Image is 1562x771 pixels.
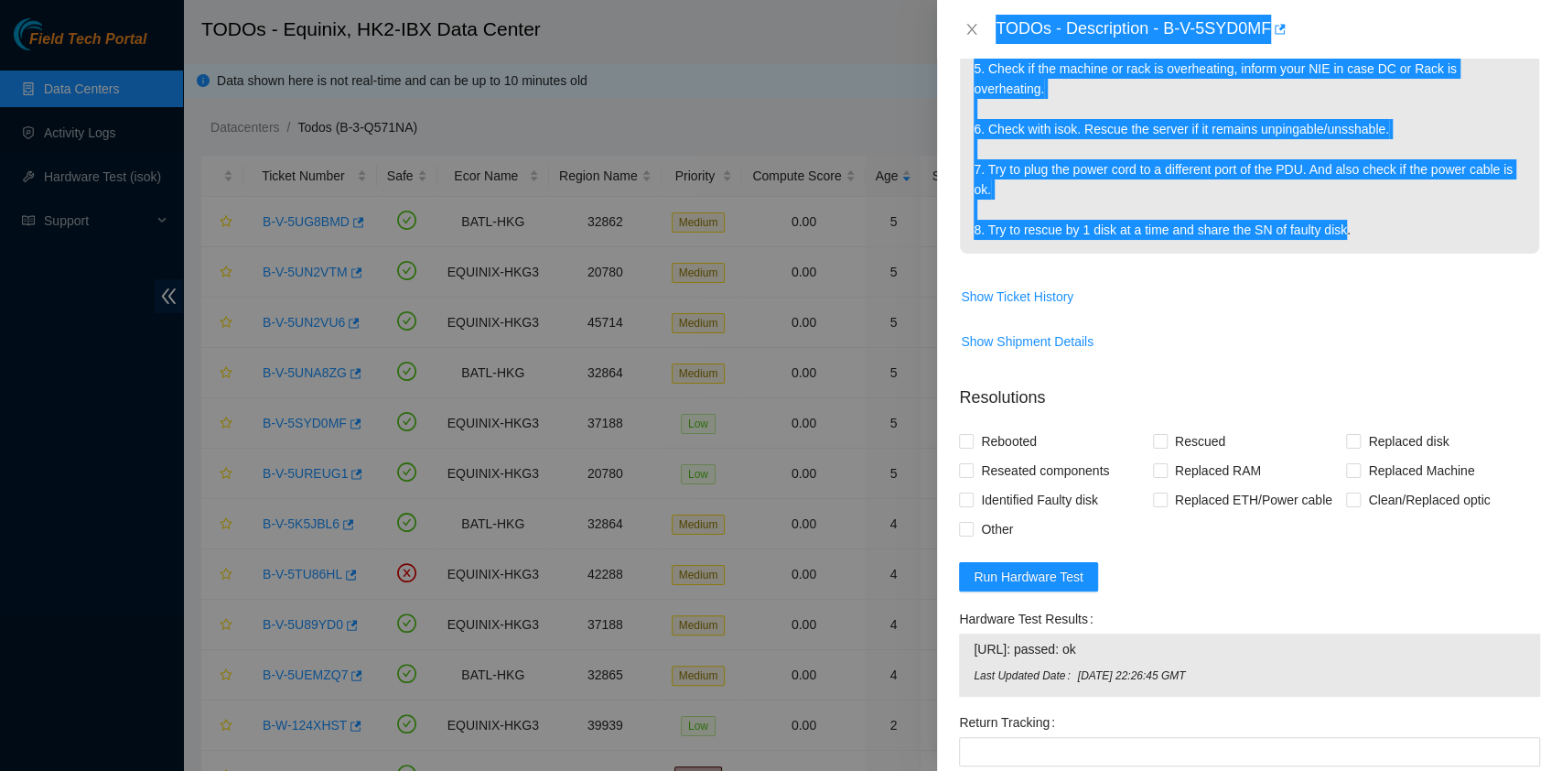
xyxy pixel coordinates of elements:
span: Replaced Machine [1361,456,1481,485]
p: Resolutions [959,371,1540,410]
span: Reseated components [974,456,1116,485]
span: Replaced RAM [1168,456,1268,485]
span: Rebooted [974,427,1044,456]
button: Close [959,21,985,38]
button: Run Hardware Test [959,562,1098,592]
span: Rescued [1168,427,1233,456]
span: Replaced disk [1361,427,1456,456]
span: Other [974,515,1020,544]
label: Hardware Test Results [959,604,1100,634]
span: Replaced ETH/Power cable [1168,485,1340,515]
div: TODOs - Description - B-V-5SYD0MF [996,15,1540,44]
span: Show Ticket History [961,287,1073,307]
input: Return Tracking [959,737,1540,766]
button: Show Ticket History [960,282,1074,311]
label: Return Tracking [959,708,1062,737]
span: Identified Faulty disk [974,485,1105,515]
span: [DATE] 22:26:45 GMT [1078,668,1525,685]
span: close [964,22,979,37]
span: Show Shipment Details [961,331,1093,352]
span: Clean/Replaced optic [1361,485,1497,515]
span: Last Updated Date [974,668,1077,685]
span: Run Hardware Test [974,567,1083,587]
button: Show Shipment Details [960,327,1094,356]
span: [URL]: passed: ok [974,639,1525,659]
